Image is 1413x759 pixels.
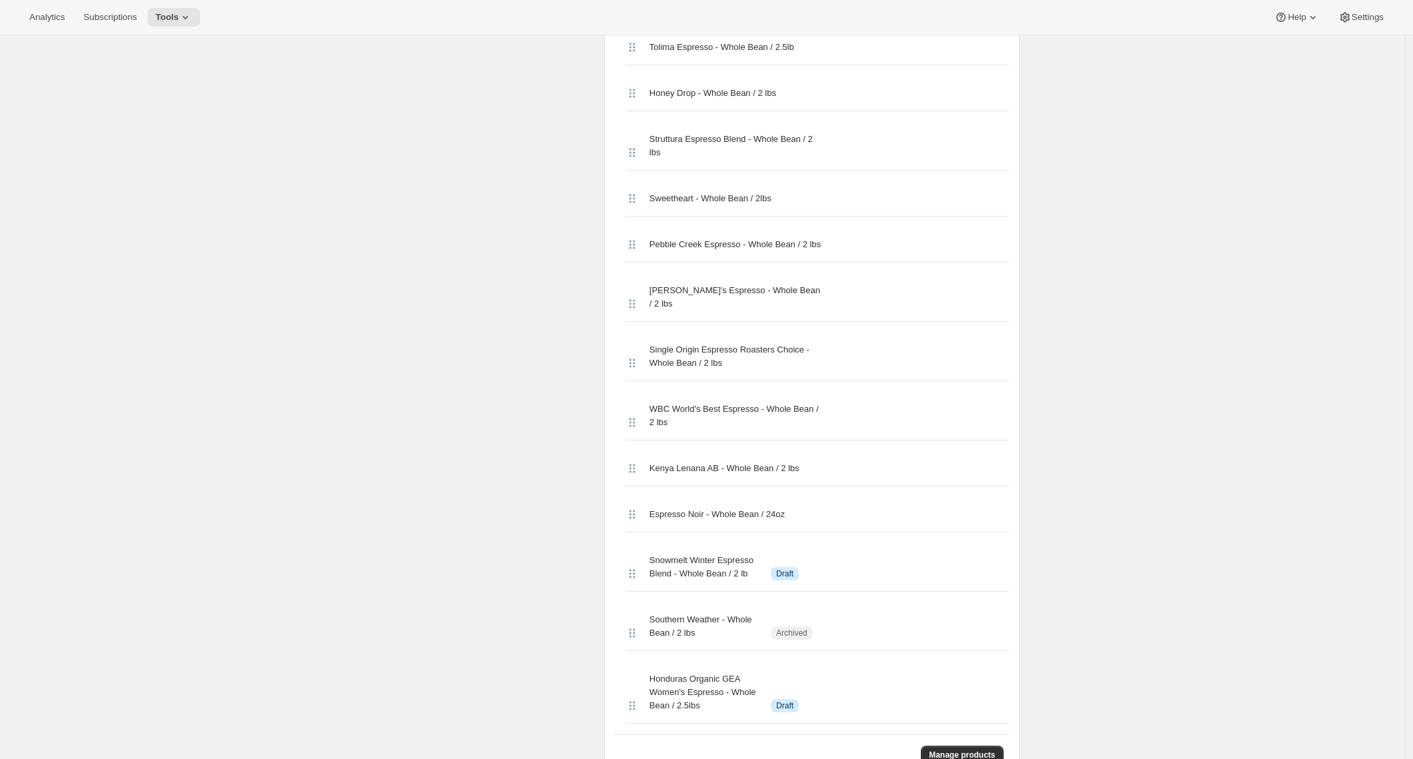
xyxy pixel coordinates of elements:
span: Struttura Espresso Blend - Whole Bean / 2 lbs [649,133,821,159]
span: Honey Drop - Whole Bean / 2 lbs [649,87,776,100]
span: Draft [776,568,794,579]
span: Southern Weather - Whole Bean / 2 lbs [649,613,760,640]
span: Subscriptions [83,12,137,23]
span: Analytics [29,12,65,23]
span: Espresso Noir - Whole Bean / 24oz [649,508,785,521]
button: Help [1266,8,1327,27]
button: Subscriptions [75,8,145,27]
span: Pebble Creek Espresso - Whole Bean / 2 lbs [649,238,821,251]
span: Honduras Organic GEA Women's Espresso - Whole Bean / 2.5lbs [649,672,760,712]
span: Archived [776,628,808,638]
button: Tools [147,8,200,27]
button: Settings [1330,8,1392,27]
span: Settings [1352,12,1384,23]
span: [PERSON_NAME]'s Espresso - Whole Bean / 2 lbs [649,284,821,311]
span: Kenya Lenana AB - Whole Bean / 2 lbs [649,462,800,475]
span: Single Origin Espresso Roasters Choice - Whole Bean / 2 lbs [649,343,821,370]
button: Analytics [21,8,73,27]
span: WBC World's Best Espresso - Whole Bean / 2 lbs [649,402,821,429]
span: Draft [776,700,794,711]
span: Snowmelt Winter Espresso Blend - Whole Bean / 2 lb [649,554,760,580]
span: Sweetheart - Whole Bean / 2lbs [649,192,772,205]
span: Help [1288,12,1306,23]
span: Tolima Espresso - Whole Bean / 2.5lb [649,41,794,54]
span: Tools [155,12,179,23]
